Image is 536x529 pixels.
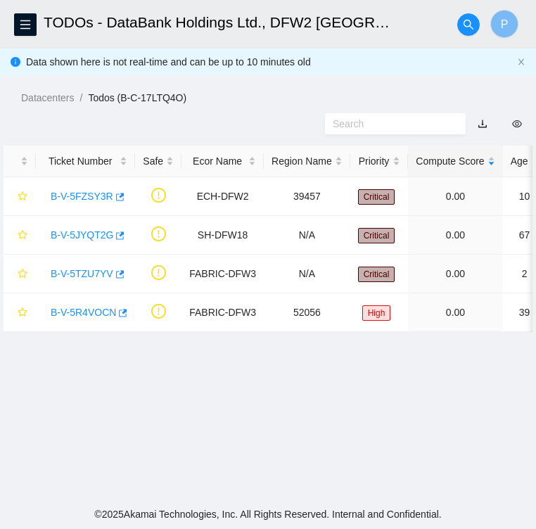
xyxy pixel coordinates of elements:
[151,188,166,203] span: exclamation-circle
[18,191,27,203] span: star
[512,119,522,129] span: eye
[151,265,166,280] span: exclamation-circle
[362,305,391,321] span: High
[11,185,28,208] button: star
[181,177,264,216] td: ECH-DFW2
[181,255,264,293] td: FABRIC-DFW3
[18,230,27,241] span: star
[18,269,27,280] span: star
[51,268,113,279] a: B-V-5TZU7YV
[358,228,395,243] span: Critical
[15,19,36,30] span: menu
[11,224,28,246] button: star
[181,293,264,332] td: FABRIC-DFW3
[501,15,509,33] span: P
[51,229,113,241] a: B-V-5JYQT2G
[358,267,395,282] span: Critical
[14,13,37,36] button: menu
[408,177,502,216] td: 0.00
[151,304,166,319] span: exclamation-circle
[88,92,186,103] a: Todos (B-C-17LTQ4O)
[333,116,447,132] input: Search
[264,255,350,293] td: N/A
[51,191,113,202] a: B-V-5FZSY3R
[264,293,350,332] td: 52056
[181,216,264,255] td: SH-DFW18
[467,113,498,135] button: download
[358,189,395,205] span: Critical
[151,227,166,241] span: exclamation-circle
[408,216,502,255] td: 0.00
[490,10,518,38] button: P
[18,307,27,319] span: star
[408,293,502,332] td: 0.00
[457,13,480,36] button: search
[11,301,28,324] button: star
[478,118,487,129] a: download
[51,307,116,318] a: B-V-5R4VOCN
[79,92,82,103] span: /
[21,92,74,103] a: Datacenters
[408,255,502,293] td: 0.00
[264,216,350,255] td: N/A
[11,262,28,285] button: star
[458,19,479,30] span: search
[264,177,350,216] td: 39457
